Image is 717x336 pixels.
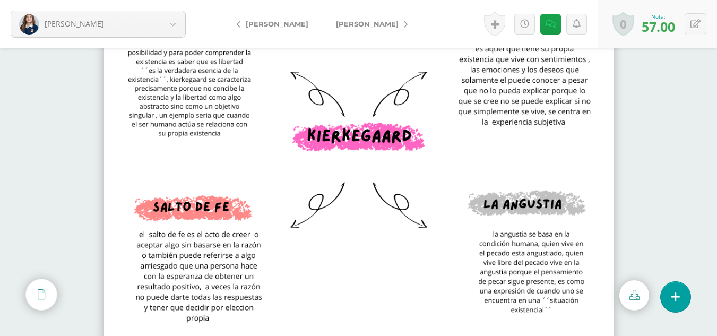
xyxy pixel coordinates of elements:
a: 0 [612,12,634,36]
span: 57.00 [642,18,675,36]
span: [PERSON_NAME] [45,19,104,29]
img: c434e3a76f521b9a41fbe786a25b5ea3.png [19,14,39,35]
a: [PERSON_NAME] [228,11,322,37]
a: [PERSON_NAME] [11,11,185,37]
div: Nota: [642,13,675,20]
span: [PERSON_NAME] [246,20,308,28]
span: [PERSON_NAME] [336,20,399,28]
a: [PERSON_NAME] [322,11,416,37]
